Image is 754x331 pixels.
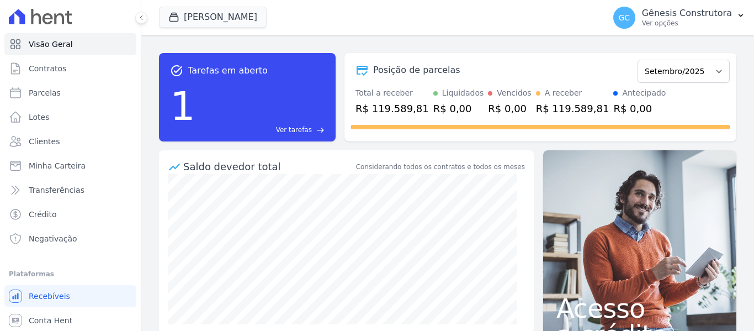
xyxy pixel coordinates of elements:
[442,87,484,99] div: Liquidados
[29,315,72,326] span: Conta Hent
[29,233,77,244] span: Negativação
[356,162,525,172] div: Considerando todos os contratos e todos os meses
[373,64,460,77] div: Posição de parcelas
[4,57,136,80] a: Contratos
[355,101,429,116] div: R$ 119.589,81
[29,87,61,98] span: Parcelas
[29,291,70,302] span: Recebíveis
[183,159,354,174] div: Saldo devedor total
[604,2,754,33] button: GC Gênesis Construtora Ver opções
[4,203,136,225] a: Crédito
[29,136,60,147] span: Clientes
[613,101,666,116] div: R$ 0,00
[159,7,267,28] button: [PERSON_NAME]
[29,63,66,74] span: Contratos
[4,106,136,128] a: Lotes
[29,209,57,220] span: Crédito
[355,87,429,99] div: Total a receber
[316,126,325,134] span: east
[488,101,531,116] div: R$ 0,00
[200,125,325,135] a: Ver tarefas east
[556,295,723,322] span: Acesso
[4,130,136,153] a: Clientes
[188,64,268,77] span: Tarefas em aberto
[4,179,136,201] a: Transferências
[545,87,582,99] div: A receber
[4,82,136,104] a: Parcelas
[29,185,84,196] span: Transferências
[170,64,183,77] span: task_alt
[536,101,609,116] div: R$ 119.589,81
[29,39,73,50] span: Visão Geral
[642,19,732,28] p: Ver opções
[170,77,195,135] div: 1
[4,285,136,307] a: Recebíveis
[642,8,732,19] p: Gênesis Construtora
[29,160,86,171] span: Minha Carteira
[9,267,132,281] div: Plataformas
[29,112,50,123] span: Lotes
[4,155,136,177] a: Minha Carteira
[618,14,630,22] span: GC
[276,125,312,135] span: Ver tarefas
[4,33,136,55] a: Visão Geral
[433,101,484,116] div: R$ 0,00
[4,228,136,250] a: Negativação
[622,87,666,99] div: Antecipado
[497,87,531,99] div: Vencidos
